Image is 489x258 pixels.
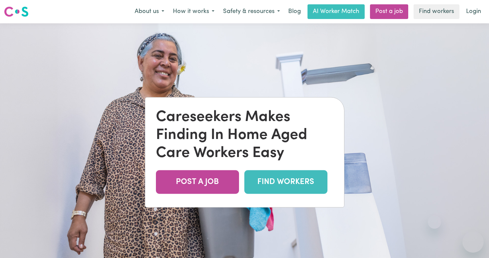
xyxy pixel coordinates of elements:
[428,215,441,229] iframe: Close message
[130,5,169,19] button: About us
[462,231,484,253] iframe: Button to launch messaging window
[370,4,408,19] a: Post a job
[307,4,365,19] a: AI Worker Match
[4,6,29,18] img: Careseekers logo
[4,4,29,19] a: Careseekers logo
[284,4,305,19] a: Blog
[462,4,485,19] a: Login
[414,4,459,19] a: Find workers
[169,5,219,19] button: How it works
[156,170,239,194] a: POST A JOB
[219,5,284,19] button: Safety & resources
[156,108,333,162] div: Careseekers Makes Finding In Home Aged Care Workers Easy
[244,170,327,194] a: FIND WORKERS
